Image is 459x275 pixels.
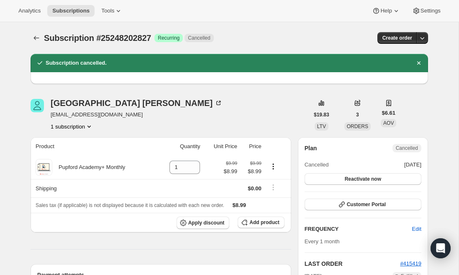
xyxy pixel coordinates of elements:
[267,183,280,192] button: Shipping actions
[413,57,425,69] button: Dismiss notification
[382,35,412,41] span: Create order
[412,225,421,233] span: Edit
[396,145,418,151] span: Cancelled
[356,111,359,118] span: 3
[351,109,364,121] button: 3
[347,201,386,208] span: Customer Portal
[377,32,417,44] button: Create order
[101,8,114,14] span: Tools
[47,5,95,17] button: Subscriptions
[31,99,44,112] span: Camden McLaughlin
[431,238,451,258] div: Open Intercom Messenger
[305,238,340,245] span: Every 1 month
[305,173,421,185] button: Reactivate now
[305,260,400,268] h2: LAST ORDER
[407,222,426,236] button: Edit
[31,179,156,197] th: Shipping
[52,8,90,14] span: Subscriptions
[18,8,41,14] span: Analytics
[51,122,93,131] button: Product actions
[400,260,421,267] a: #415419
[314,111,329,118] span: $19.83
[305,225,412,233] h2: FREQUENCY
[345,176,381,182] span: Reactivate now
[383,120,394,126] span: AOV
[317,124,326,129] span: LTV
[238,217,284,228] button: Add product
[36,202,224,208] span: Sales tax (if applicable) is not displayed because it is calculated with each new order.
[44,33,151,43] span: Subscription #25248202827
[36,159,52,176] img: product img
[233,202,246,208] span: $8.99
[226,161,237,166] small: $9.99
[347,124,368,129] span: ORDERS
[96,5,128,17] button: Tools
[156,137,203,156] th: Quantity
[382,109,395,117] span: $6.61
[240,137,264,156] th: Price
[188,35,210,41] span: Cancelled
[367,5,405,17] button: Help
[177,217,230,229] button: Apply discount
[31,32,42,44] button: Subscriptions
[52,163,125,172] div: Pupford Academy+ Monthly
[250,161,262,166] small: $9.99
[400,260,421,268] button: #415419
[305,199,421,210] button: Customer Portal
[46,59,107,67] h2: Subscription cancelled.
[203,137,240,156] th: Unit Price
[305,161,329,169] span: Cancelled
[407,5,446,17] button: Settings
[309,109,334,121] button: $19.83
[188,219,225,226] span: Apply discount
[380,8,392,14] span: Help
[13,5,46,17] button: Analytics
[249,219,279,226] span: Add product
[158,35,179,41] span: Recurring
[404,161,421,169] span: [DATE]
[51,111,223,119] span: [EMAIL_ADDRESS][DOMAIN_NAME]
[305,144,317,152] h2: Plan
[51,99,223,107] div: [GEOGRAPHIC_DATA] [PERSON_NAME]
[242,167,262,176] span: $8.99
[421,8,441,14] span: Settings
[267,162,280,171] button: Product actions
[223,167,237,176] span: $8.99
[31,137,156,156] th: Product
[248,185,262,192] span: $0.00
